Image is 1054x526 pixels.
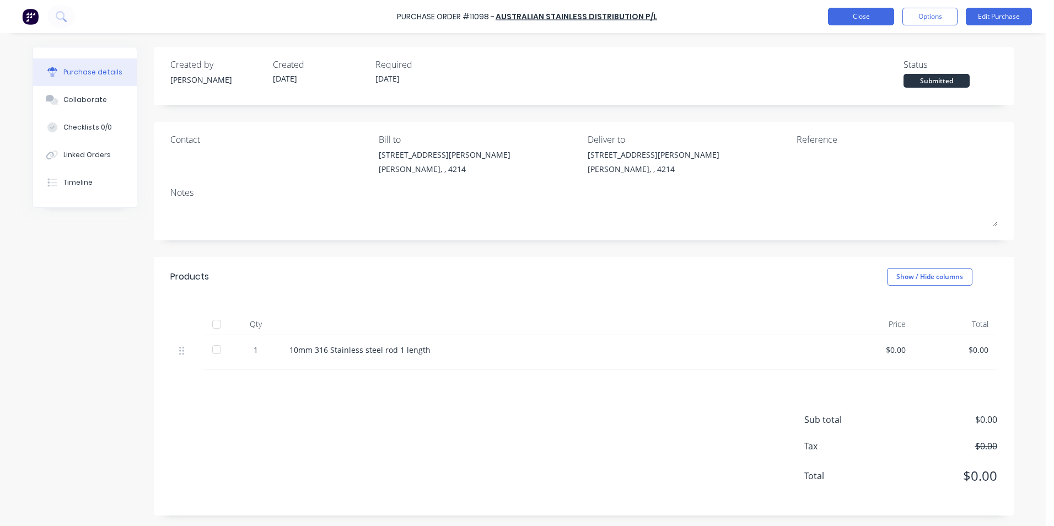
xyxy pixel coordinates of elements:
div: Qty [231,313,281,335]
button: Collaborate [33,86,137,114]
div: Reference [797,133,997,146]
div: Bill to [379,133,579,146]
div: Purchase details [63,67,122,77]
div: 10mm 316 Stainless steel rod 1 length [289,344,823,356]
div: Products [170,270,209,283]
div: Created [273,58,367,71]
div: Deliver to [588,133,788,146]
div: Price [832,313,915,335]
button: Timeline [33,169,137,196]
button: Close [828,8,894,25]
button: Checklists 0/0 [33,114,137,141]
div: $0.00 [841,344,906,356]
a: Australian Stainless Distribution P/L [496,11,657,22]
div: [PERSON_NAME], , 4214 [588,163,719,175]
span: $0.00 [887,413,997,426]
button: Edit Purchase [966,8,1032,25]
div: Required [375,58,469,71]
div: 1 [240,344,272,356]
span: Sub total [804,413,887,426]
div: [STREET_ADDRESS][PERSON_NAME] [588,149,719,160]
button: Options [902,8,958,25]
button: Linked Orders [33,141,137,169]
span: Tax [804,439,887,453]
div: Linked Orders [63,150,111,160]
div: [STREET_ADDRESS][PERSON_NAME] [379,149,510,160]
span: Total [804,469,887,482]
div: Contact [170,133,371,146]
div: Checklists 0/0 [63,122,112,132]
button: Show / Hide columns [887,268,972,286]
div: Timeline [63,178,93,187]
span: $0.00 [887,466,997,486]
div: Collaborate [63,95,107,105]
div: $0.00 [923,344,988,356]
div: Purchase Order #11098 - [397,11,494,23]
div: [PERSON_NAME], , 4214 [379,163,510,175]
div: Notes [170,186,997,199]
div: Submitted [904,74,970,88]
div: Total [915,313,997,335]
div: [PERSON_NAME] [170,74,264,85]
div: Created by [170,58,264,71]
div: Status [904,58,997,71]
img: Factory [22,8,39,25]
span: $0.00 [887,439,997,453]
button: Purchase details [33,58,137,86]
